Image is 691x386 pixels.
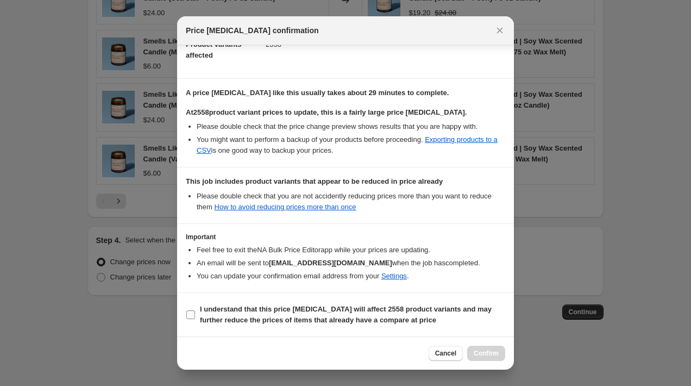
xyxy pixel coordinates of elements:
[381,272,407,280] a: Settings
[492,23,507,38] button: Close
[429,346,463,361] button: Cancel
[186,233,505,241] h3: Important
[197,134,505,156] li: You might want to perform a backup of your products before proceeding. is one good way to backup ...
[186,108,467,116] b: At 2558 product variant prices to update, this is a fairly large price [MEDICAL_DATA].
[200,305,492,324] b: I understand that this price [MEDICAL_DATA] will affect 2558 product variants and may further red...
[197,245,505,256] li: Feel free to exit the NA Bulk Price Editor app while your prices are updating.
[197,271,505,282] li: You can update your confirmation email address from your .
[197,191,505,213] li: Please double check that you are not accidently reducing prices more than you want to reduce them
[186,177,443,185] b: This job includes product variants that appear to be reduced in price already
[186,25,319,36] span: Price [MEDICAL_DATA] confirmation
[269,259,392,267] b: [EMAIL_ADDRESS][DOMAIN_NAME]
[215,203,356,211] a: How to avoid reducing prices more than once
[197,135,498,154] a: Exporting products to a CSV
[435,349,456,358] span: Cancel
[186,89,449,97] b: A price [MEDICAL_DATA] like this usually takes about 29 minutes to complete.
[197,258,505,269] li: An email will be sent to when the job has completed .
[197,121,505,132] li: Please double check that the price change preview shows results that you are happy with.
